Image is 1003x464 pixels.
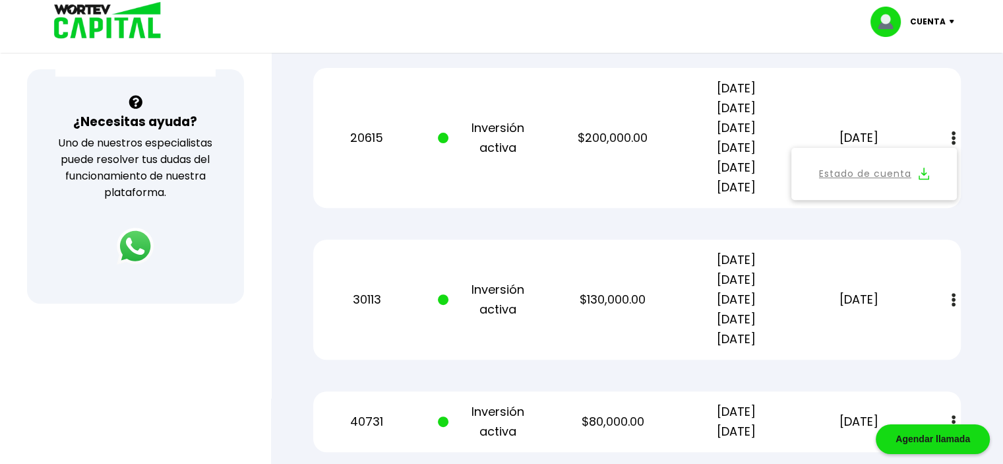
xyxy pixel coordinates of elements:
img: icon-down [946,20,963,24]
p: [DATE] [DATE] [684,402,787,442]
p: [DATE] [807,412,911,432]
p: Cuenta [910,12,946,32]
p: Uno de nuestros especialistas puede resolver tus dudas del funcionamiento de nuestra plataforma. [44,135,227,201]
p: Inversión activa [438,280,541,319]
img: logos_whatsapp-icon.242b2217.svg [117,228,154,265]
p: Inversión activa [438,402,541,442]
p: $200,000.00 [561,128,665,148]
p: $130,000.00 [561,290,665,310]
p: 40731 [315,412,418,432]
p: Inversión activa [438,118,541,158]
p: 20615 [315,128,418,148]
p: [DATE] [807,290,911,310]
p: [DATE] [DATE] [DATE] [DATE] [DATE] [684,250,787,349]
p: $80,000.00 [561,412,665,432]
h3: ¿Necesitas ayuda? [73,112,197,131]
p: [DATE] [807,128,911,148]
a: Estado de cuenta [819,166,911,182]
button: Estado de cuenta [799,156,949,192]
p: 30113 [315,290,418,310]
p: [DATE] [DATE] [DATE] [DATE] [DATE] [DATE] [684,79,787,197]
div: Agendar llamada [876,424,990,454]
img: profile-image [870,7,910,37]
